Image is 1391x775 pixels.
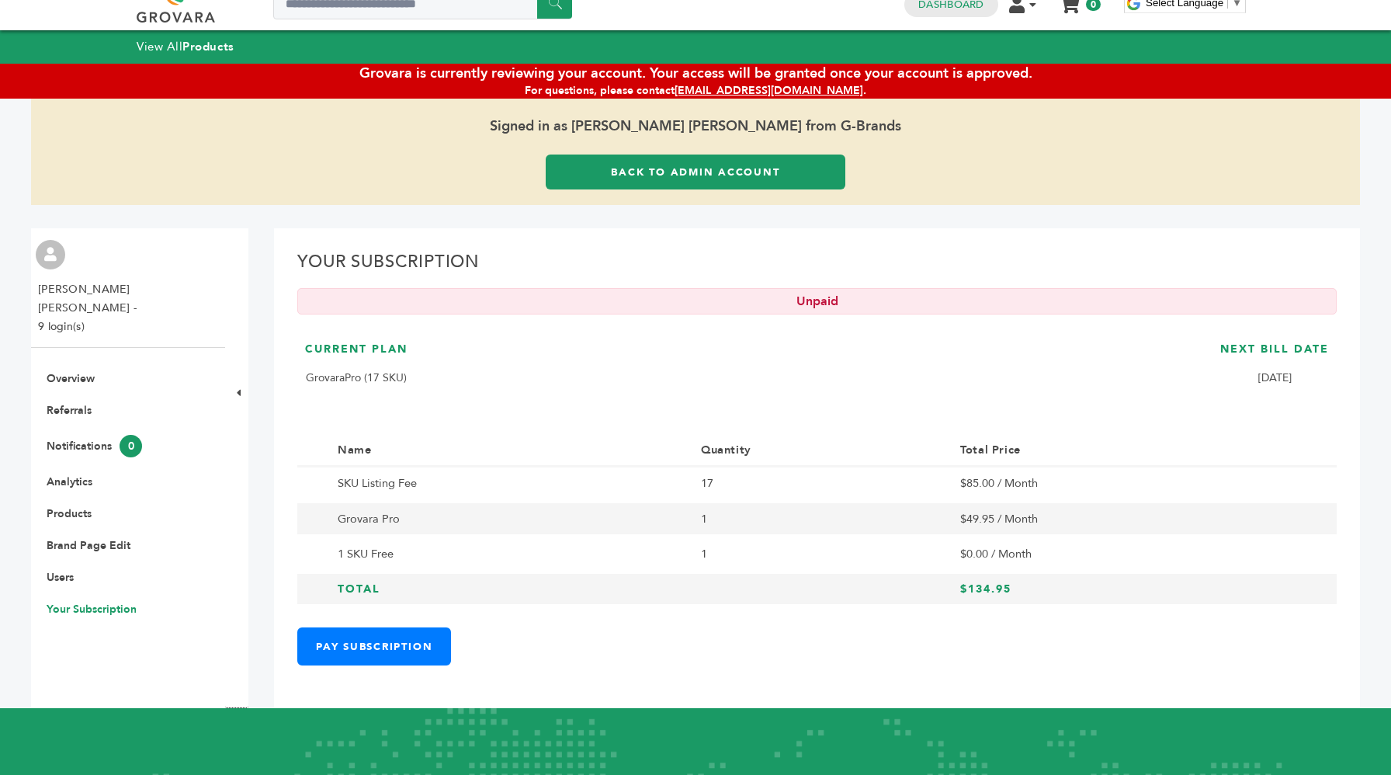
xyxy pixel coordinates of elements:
[47,538,130,553] a: Brand Page Edit
[338,582,679,597] h3: Total
[47,570,74,585] a: Users
[305,369,408,387] p: GrovaraPro (17 SKU)
[675,83,863,98] a: [EMAIL_ADDRESS][DOMAIN_NAME]
[47,506,92,521] a: Products
[297,627,451,666] a: Pay Subscription
[796,293,838,310] b: Unpaid
[690,467,949,501] td: 17
[327,434,690,467] th: Name
[949,501,1307,536] td: $49.95 / Month
[960,582,1296,597] h3: $134.95
[949,434,1307,467] th: Total Price
[137,39,234,54] a: View AllProducts
[327,537,690,572] td: 1 SKU Free
[305,342,408,369] h3: Current Plan
[1220,369,1329,387] p: [DATE]
[949,467,1307,501] td: $85.00 / Month
[546,155,845,189] a: Back to Admin Account
[949,537,1307,572] td: $0.00 / Month
[47,602,137,617] a: Your Subscription
[327,467,690,501] td: SKU Listing Fee
[690,501,949,536] td: 1
[690,537,949,572] td: 1
[120,435,142,457] span: 0
[47,371,95,386] a: Overview
[1220,342,1329,369] h3: Next Bill Date
[47,403,92,418] a: Referrals
[690,434,949,467] th: Quantity
[38,280,220,336] li: [PERSON_NAME] [PERSON_NAME] - 9 login(s)
[47,474,92,489] a: Analytics
[36,240,65,269] img: profile.png
[47,439,142,454] a: Notifications0
[182,39,234,54] strong: Products
[297,252,1337,281] h2: Your Subscription
[31,99,1360,155] span: Signed in as [PERSON_NAME] [PERSON_NAME] from G-Brands
[327,501,690,536] td: Grovara Pro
